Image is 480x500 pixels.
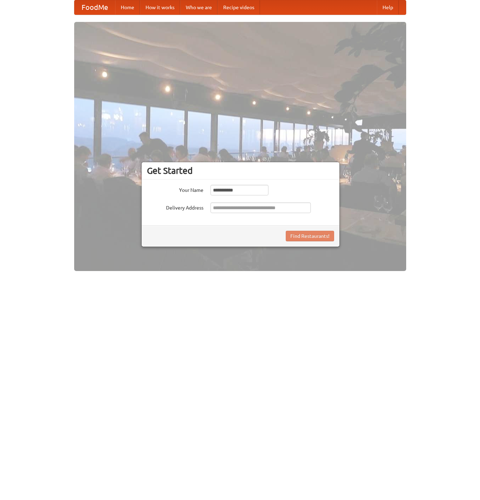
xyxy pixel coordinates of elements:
[286,231,334,241] button: Find Restaurants!
[180,0,218,14] a: Who we are
[377,0,399,14] a: Help
[218,0,260,14] a: Recipe videos
[140,0,180,14] a: How it works
[147,165,334,176] h3: Get Started
[115,0,140,14] a: Home
[147,202,203,211] label: Delivery Address
[147,185,203,194] label: Your Name
[75,0,115,14] a: FoodMe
